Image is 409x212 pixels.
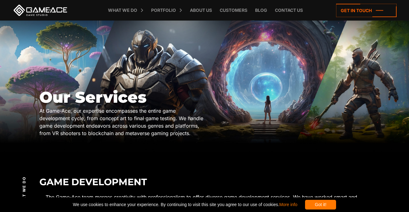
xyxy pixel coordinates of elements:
[279,202,297,207] a: More info
[305,200,336,210] div: Got it!
[39,177,370,187] h2: Game Development
[21,177,27,208] span: What we do
[39,89,205,106] h1: Our Services
[73,200,297,210] span: We use cookies to enhance your experience. By continuing to visit this site you agree to our use ...
[39,107,205,137] div: At Game-Ace, our expertise encompasses the entire game development cycle, from concept art to fin...
[336,4,397,17] a: Get in touch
